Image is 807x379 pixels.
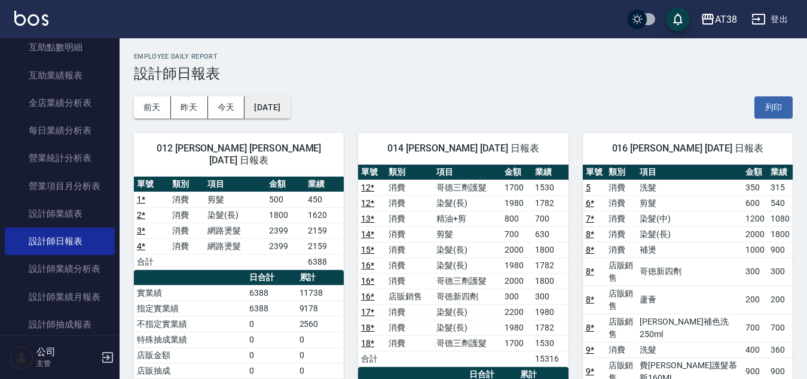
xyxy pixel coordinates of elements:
[606,242,637,257] td: 消費
[5,255,115,283] a: 設計師業績分析表
[606,165,637,180] th: 類別
[134,285,246,301] td: 實業績
[768,165,793,180] th: 業績
[606,314,637,342] td: 店販銷售
[5,172,115,200] a: 營業項目月分析表
[502,165,532,180] th: 金額
[532,320,568,335] td: 1782
[637,314,742,342] td: [PERSON_NAME]補色洗250ml
[296,285,344,301] td: 11738
[169,192,204,207] td: 消費
[637,242,742,257] td: 補燙
[583,165,606,180] th: 單號
[305,177,344,192] th: 業績
[502,195,532,211] td: 1980
[637,165,742,180] th: 項目
[502,320,532,335] td: 1980
[433,257,502,273] td: 染髮(長)
[502,304,532,320] td: 2200
[246,316,296,332] td: 0
[433,242,502,257] td: 染髮(長)
[134,332,246,347] td: 特殊抽成業績
[5,283,115,311] a: 設計師業績月報表
[5,200,115,228] a: 設計師業績表
[386,165,433,180] th: 類別
[586,183,591,192] a: 5
[204,207,266,223] td: 染髮(長)
[433,304,502,320] td: 染髮(長)
[134,177,344,270] table: a dense table
[532,165,568,180] th: 業績
[747,8,793,31] button: 登出
[606,211,637,226] td: 消費
[768,257,793,286] td: 300
[742,257,768,286] td: 300
[637,195,742,211] td: 剪髮
[606,195,637,211] td: 消費
[532,180,568,195] td: 1530
[742,226,768,242] td: 2000
[386,226,433,242] td: 消費
[637,180,742,195] td: 洗髮
[266,207,305,223] td: 1800
[754,96,793,119] button: 列印
[433,195,502,211] td: 染髮(長)
[386,289,433,304] td: 店販銷售
[606,286,637,314] td: 店販銷售
[637,211,742,226] td: 染髮(中)
[696,7,742,32] button: AT38
[532,242,568,257] td: 1800
[5,62,115,89] a: 互助業績報表
[768,195,793,211] td: 540
[637,286,742,314] td: 蘆薈
[532,304,568,320] td: 1980
[305,254,344,269] td: 6388
[606,180,637,195] td: 消費
[266,192,305,207] td: 500
[433,226,502,242] td: 剪髮
[666,7,690,31] button: save
[169,223,204,238] td: 消費
[742,314,768,342] td: 700
[742,211,768,226] td: 1200
[433,335,502,351] td: 哥德三劑護髮
[597,142,778,154] span: 016 [PERSON_NAME] [DATE] 日報表
[5,144,115,172] a: 營業統計分析表
[305,238,344,254] td: 2159
[502,242,532,257] td: 2000
[742,342,768,357] td: 400
[296,316,344,332] td: 2560
[246,363,296,378] td: 0
[5,228,115,255] a: 設計師日報表
[637,257,742,286] td: 哥徳新四劑
[5,311,115,338] a: 設計師抽成報表
[266,238,305,254] td: 2399
[502,273,532,289] td: 2000
[502,289,532,304] td: 300
[208,96,245,119] button: 今天
[14,11,48,26] img: Logo
[386,273,433,289] td: 消費
[433,180,502,195] td: 哥德三劑護髮
[244,96,290,119] button: [DATE]
[134,347,246,363] td: 店販金額
[386,211,433,226] td: 消費
[134,316,246,332] td: 不指定實業績
[386,320,433,335] td: 消費
[715,12,737,27] div: AT38
[532,195,568,211] td: 1782
[246,285,296,301] td: 6388
[386,257,433,273] td: 消費
[246,270,296,286] th: 日合計
[305,223,344,238] td: 2159
[266,177,305,192] th: 金額
[5,89,115,117] a: 全店業績分析表
[742,165,768,180] th: 金額
[296,332,344,347] td: 0
[10,345,33,369] img: Person
[296,347,344,363] td: 0
[637,342,742,357] td: 洗髮
[386,304,433,320] td: 消費
[502,180,532,195] td: 1700
[433,211,502,226] td: 精油+剪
